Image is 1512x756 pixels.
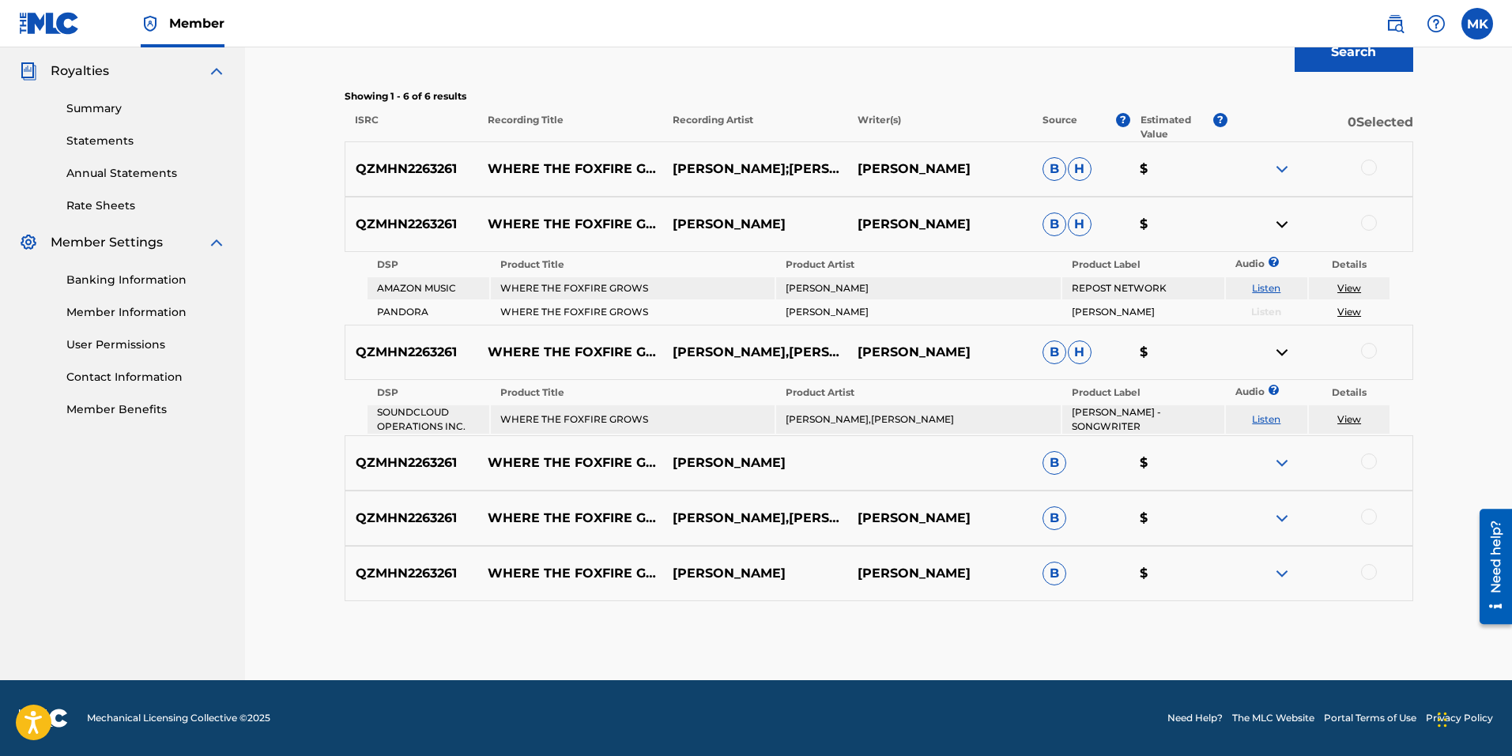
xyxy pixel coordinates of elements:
p: [PERSON_NAME],[PERSON_NAME] [662,509,847,528]
img: Royalties [19,62,38,81]
img: MLC Logo [19,12,80,35]
div: Drag [1438,696,1447,743]
a: Public Search [1379,8,1411,39]
p: [PERSON_NAME] [847,215,1032,234]
p: QZMHN2263261 [345,453,478,472]
span: H [1068,340,1092,364]
a: Listen [1252,282,1280,294]
a: User Permissions [66,337,226,353]
p: $ [1129,160,1227,179]
p: Listen [1226,305,1307,319]
td: REPOST NETWORK [1062,277,1224,299]
a: Member Information [66,304,226,321]
p: Writer(s) [847,113,1032,141]
p: $ [1129,343,1227,362]
span: B [1043,451,1066,475]
div: Help [1420,8,1452,39]
img: logo [19,709,68,728]
td: [PERSON_NAME] [776,277,1060,299]
p: Showing 1 - 6 of 6 results [345,89,1413,103]
th: Product Title [491,254,775,276]
th: Details [1309,382,1390,404]
th: DSP [368,254,489,276]
span: Mechanical Licensing Collective © 2025 [87,711,270,725]
td: WHERE THE FOXFIRE GROWS [491,301,775,323]
a: Banking Information [66,272,226,288]
span: Member Settings [51,233,163,252]
p: ISRC [345,113,477,141]
span: B [1043,340,1066,364]
p: Recording Title [477,113,662,141]
img: Top Rightsholder [141,14,160,33]
p: WHERE THE FOXFIRE GROWS [477,453,662,472]
a: View [1337,306,1361,318]
p: [PERSON_NAME],[PERSON_NAME] [662,343,847,362]
th: Product Label [1062,382,1224,404]
span: Member [169,14,224,32]
img: expand [207,233,226,252]
th: Product Artist [776,254,1060,276]
a: Need Help? [1167,711,1223,725]
p: WHERE THE FOXFIRE GROWS [477,215,662,234]
a: Listen [1252,413,1280,425]
td: [PERSON_NAME] - SONGWRITER [1062,405,1224,434]
p: Audio [1226,257,1245,271]
p: [PERSON_NAME] [662,215,847,234]
button: Search [1295,32,1413,72]
p: WHERE THE FOXFIRE GROWS [477,160,662,179]
th: DSP [368,382,489,404]
span: ? [1213,113,1227,127]
th: Details [1309,254,1390,276]
a: Statements [66,133,226,149]
p: [PERSON_NAME] [662,453,847,472]
span: ? [1273,257,1274,267]
th: Product Artist [776,382,1060,404]
p: [PERSON_NAME] [662,564,847,583]
a: Portal Terms of Use [1324,711,1416,725]
img: search [1386,14,1405,33]
p: $ [1129,564,1227,583]
a: View [1337,282,1361,294]
p: QZMHN2263261 [345,509,478,528]
td: SOUNDCLOUD OPERATIONS INC. [368,405,489,434]
p: QZMHN2263261 [345,160,478,179]
p: QZMHN2263261 [345,564,478,583]
span: H [1068,213,1092,236]
p: [PERSON_NAME] [847,564,1032,583]
img: contract [1273,343,1291,362]
p: Estimated Value [1141,113,1213,141]
td: [PERSON_NAME] [776,301,1060,323]
span: ? [1116,113,1130,127]
td: AMAZON MUSIC [368,277,489,299]
p: WHERE THE FOXFIRE GROWS (FEAT. [PERSON_NAME]) [477,564,662,583]
p: QZMHN2263261 [345,343,478,362]
span: Royalties [51,62,109,81]
p: $ [1129,509,1227,528]
p: [PERSON_NAME] [847,343,1032,362]
img: Member Settings [19,233,38,252]
td: WHERE THE FOXFIRE GROWS [491,277,775,299]
img: expand [1273,509,1291,528]
p: WHERE THE FOXFIRE GROWS [477,509,662,528]
iframe: Chat Widget [1433,680,1512,756]
p: $ [1129,215,1227,234]
a: Annual Statements [66,165,226,182]
td: [PERSON_NAME] [1062,301,1224,323]
p: [PERSON_NAME] [847,509,1032,528]
p: Source [1043,113,1077,141]
a: Privacy Policy [1426,711,1493,725]
p: [PERSON_NAME] [847,160,1032,179]
img: expand [1273,160,1291,179]
td: WHERE THE FOXFIRE GROWS [491,405,775,434]
span: H [1068,157,1092,181]
p: [PERSON_NAME];[PERSON_NAME] [662,160,847,179]
a: Contact Information [66,369,226,386]
p: 0 Selected [1227,113,1412,141]
a: Summary [66,100,226,117]
span: B [1043,213,1066,236]
span: B [1043,562,1066,585]
img: help [1427,14,1446,33]
p: $ [1129,453,1227,472]
a: View [1337,413,1361,425]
